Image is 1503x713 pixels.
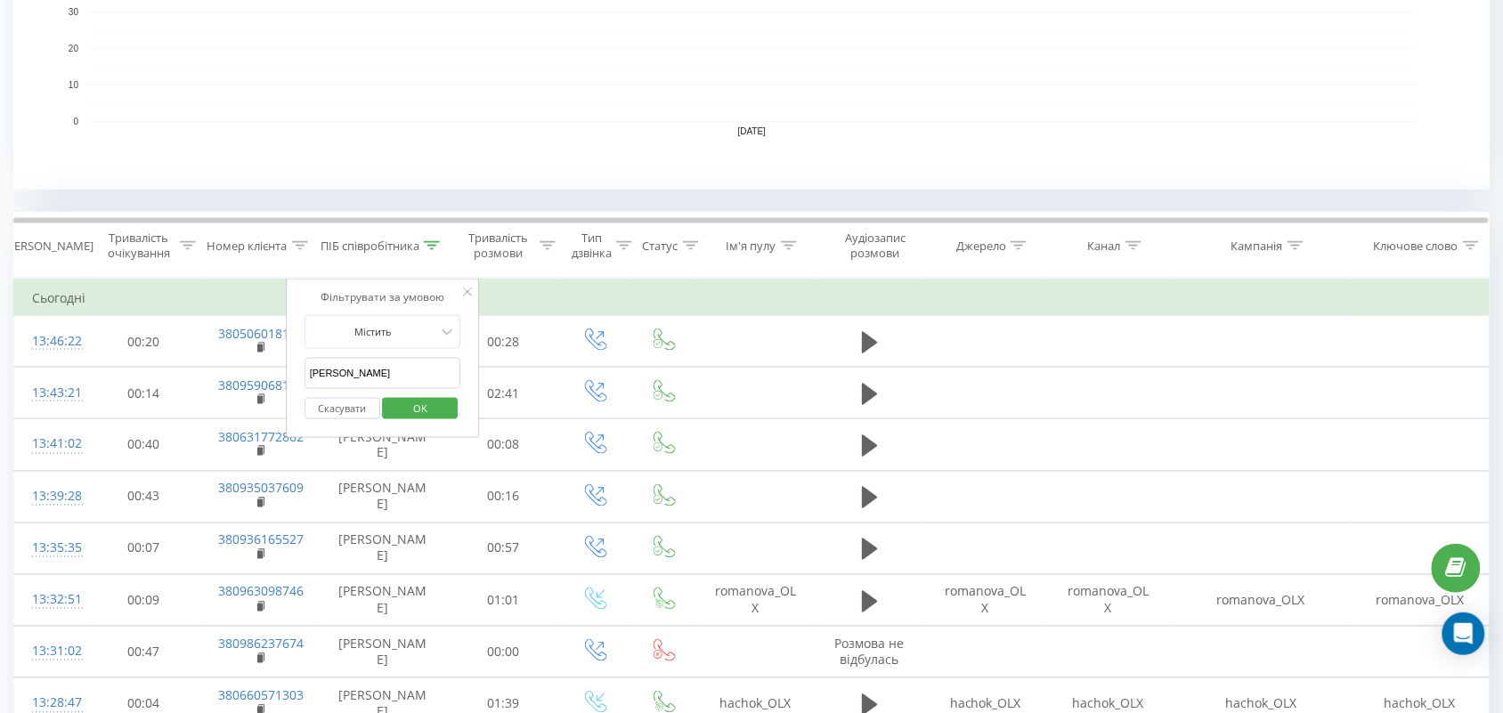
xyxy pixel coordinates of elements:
td: 00:08 [446,419,560,471]
text: [DATE] [738,127,767,137]
td: [PERSON_NAME] [319,471,446,523]
text: 0 [73,117,78,126]
td: romanova_OLX [1047,575,1170,627]
div: Open Intercom Messenger [1442,612,1485,655]
span: OK [395,394,445,422]
div: Канал [1088,239,1121,254]
td: Сьогодні [14,280,1490,316]
a: 380959068142 [218,377,304,393]
input: Введіть значення [305,358,461,389]
td: [PERSON_NAME] [319,523,446,574]
td: 00:43 [86,471,200,523]
td: [PERSON_NAME] [319,419,446,471]
td: 00:09 [86,575,200,627]
div: 13:43:21 [32,376,69,410]
td: 00:07 [86,523,200,574]
td: romanova_OLX [1170,575,1353,627]
td: 00:57 [446,523,560,574]
div: Статус [643,239,678,254]
a: 380963098746 [218,583,304,600]
a: 380986237674 [218,636,304,652]
a: 380935037609 [218,480,304,497]
td: 00:20 [86,316,200,368]
td: romanova_OLX [696,575,815,627]
div: Тривалість очікування [102,231,175,261]
td: 00:16 [446,471,560,523]
td: 00:00 [446,627,560,678]
div: 13:46:22 [32,324,69,359]
div: Аудіозапис розмови [831,231,920,261]
td: [PERSON_NAME] [319,627,446,678]
div: [PERSON_NAME] [4,239,93,254]
div: 13:39:28 [32,480,69,514]
div: Тип дзвінка [572,231,612,261]
div: Кампанія [1231,239,1283,254]
div: ПІБ співробітника [321,239,419,254]
div: Джерело [956,239,1006,254]
div: 13:32:51 [32,583,69,618]
a: 380660571303 [218,687,304,704]
td: 00:40 [86,419,200,471]
div: Фільтрувати за умовою [305,288,461,306]
span: Розмова не відбулась [835,636,905,668]
div: 13:35:35 [32,531,69,566]
div: Ім'я пулу [727,239,776,254]
button: Скасувати [305,398,380,420]
td: [PERSON_NAME] [319,575,446,627]
div: Номер клієнта [207,239,288,254]
td: 00:28 [446,316,560,368]
button: OK [383,398,459,420]
div: 13:31:02 [32,635,69,669]
a: 380936165527 [218,531,304,548]
a: 380506018199 [218,325,304,342]
text: 30 [69,7,79,17]
td: 00:47 [86,627,200,678]
a: 380631772862 [218,428,304,445]
div: 13:41:02 [32,427,69,462]
td: 01:01 [446,575,560,627]
div: Тривалість розмови [462,231,535,261]
div: Ключове слово [1374,239,1458,254]
td: romanova_OLX [924,575,1047,627]
td: 02:41 [446,368,560,419]
text: 10 [69,80,79,90]
td: 00:14 [86,368,200,419]
td: romanova_OLX [1353,575,1489,627]
text: 20 [69,44,79,53]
